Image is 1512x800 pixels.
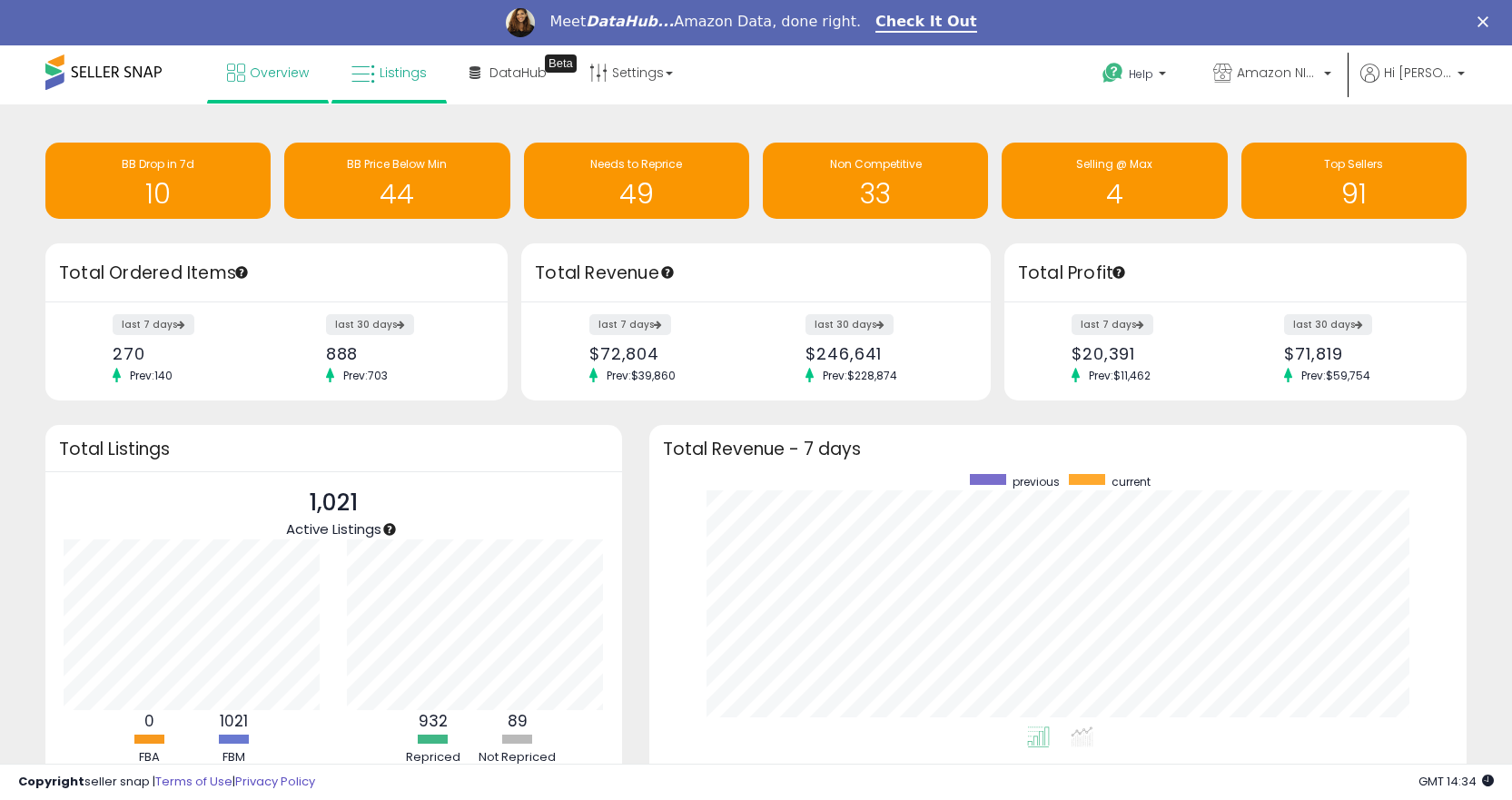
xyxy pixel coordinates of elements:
div: Not Repriced [477,749,558,766]
span: Help [1129,66,1153,82]
div: Tooltip anchor [659,264,676,281]
a: Terms of Use [155,773,232,790]
a: DataHub [456,45,560,100]
a: Hi [PERSON_NAME] [1360,64,1465,104]
a: Check It Out [875,13,977,33]
span: previous [1013,474,1060,489]
a: Settings [576,45,687,100]
label: last 30 days [1284,314,1372,335]
label: last 7 days [113,314,194,335]
label: last 7 days [589,314,671,335]
div: Close [1477,16,1496,27]
div: Meet Amazon Data, done right. [549,13,861,31]
label: last 7 days [1072,314,1153,335]
div: FBM [193,749,275,766]
a: Top Sellers 91 [1241,143,1467,219]
span: Prev: 703 [334,368,397,383]
div: FBA [109,749,191,766]
span: Needs to Reprice [590,156,682,172]
h3: Total Listings [59,442,608,456]
span: Non Competitive [830,156,922,172]
div: $246,641 [805,344,959,363]
p: 1,021 [286,486,381,520]
a: Non Competitive 33 [763,143,988,219]
i: DataHub... [586,13,674,30]
div: Tooltip anchor [1111,264,1127,281]
span: BB Price Below Min [347,156,447,172]
b: 0 [144,710,154,732]
strong: Copyright [18,773,84,790]
div: $71,819 [1284,344,1434,363]
h3: Total Profit [1018,261,1453,286]
h1: 91 [1250,179,1458,209]
div: Tooltip anchor [381,521,398,538]
span: BB Drop in 7d [122,156,194,172]
a: Needs to Reprice 49 [524,143,749,219]
a: BB Drop in 7d 10 [45,143,271,219]
h1: 33 [772,179,979,209]
a: Overview [213,45,322,100]
div: 270 [113,344,262,363]
span: Selling @ Max [1076,156,1152,172]
span: Top Sellers [1324,156,1383,172]
h1: 4 [1011,179,1218,209]
h3: Total Ordered Items [59,261,494,286]
i: Get Help [1102,62,1124,84]
h3: Total Revenue - 7 days [663,442,1453,456]
b: 89 [508,710,528,732]
img: Profile image for Georgie [506,8,535,37]
label: last 30 days [805,314,894,335]
div: Repriced [392,749,474,766]
h1: 49 [533,179,740,209]
span: Active Listings [286,519,381,538]
span: Hi [PERSON_NAME] [1384,64,1452,82]
span: Prev: $39,860 [598,368,685,383]
span: current [1112,474,1151,489]
div: $72,804 [589,344,743,363]
div: Tooltip anchor [545,54,577,73]
a: Amazon NINJA [1200,45,1345,104]
span: Overview [250,64,309,82]
b: 932 [419,710,448,732]
h3: Total Revenue [535,261,977,286]
span: 2025-09-9 14:34 GMT [1418,773,1494,790]
a: Privacy Policy [235,773,315,790]
div: 888 [326,344,476,363]
a: BB Price Below Min 44 [284,143,509,219]
b: 1021 [220,710,248,732]
span: Prev: $59,754 [1292,368,1379,383]
span: DataHub [489,64,547,82]
span: Prev: $228,874 [814,368,906,383]
span: Prev: 140 [121,368,182,383]
div: seller snap | | [18,774,315,791]
span: Amazon NINJA [1237,64,1319,82]
a: Help [1088,48,1184,104]
label: last 30 days [326,314,414,335]
span: Listings [380,64,427,82]
span: Prev: $11,462 [1080,368,1160,383]
div: Tooltip anchor [233,264,250,281]
h1: 44 [293,179,500,209]
a: Listings [338,45,440,100]
div: $20,391 [1072,344,1221,363]
h1: 10 [54,179,262,209]
a: Selling @ Max 4 [1002,143,1227,219]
